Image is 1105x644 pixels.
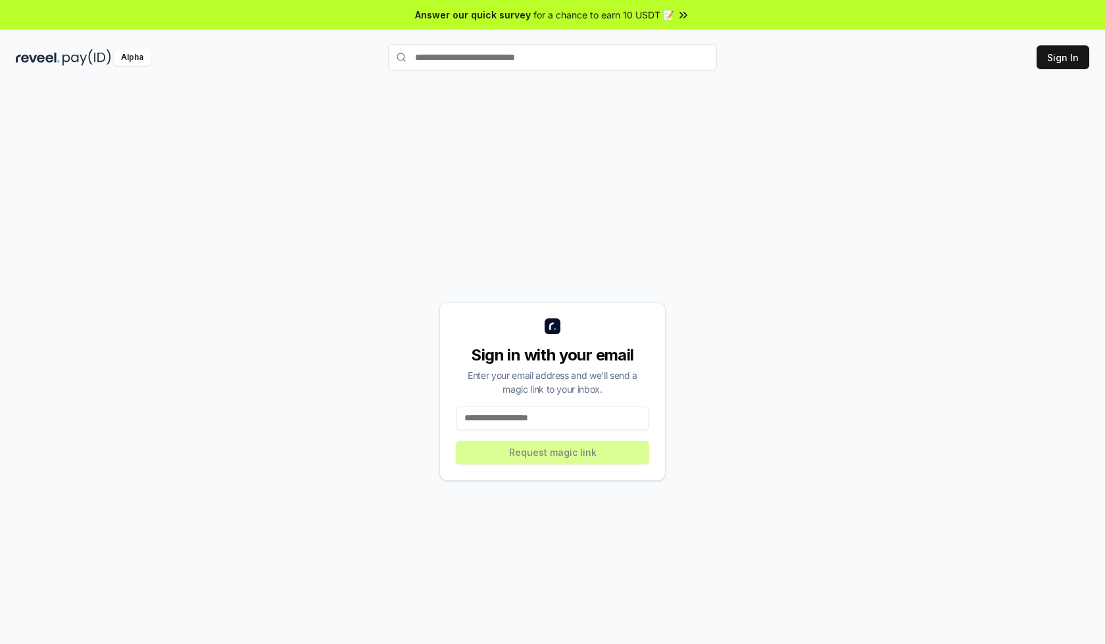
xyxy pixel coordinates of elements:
[456,368,649,396] div: Enter your email address and we’ll send a magic link to your inbox.
[114,49,151,66] div: Alpha
[16,49,60,66] img: reveel_dark
[545,318,560,334] img: logo_small
[62,49,111,66] img: pay_id
[415,8,531,22] span: Answer our quick survey
[456,345,649,366] div: Sign in with your email
[533,8,674,22] span: for a chance to earn 10 USDT 📝
[1037,45,1089,69] button: Sign In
